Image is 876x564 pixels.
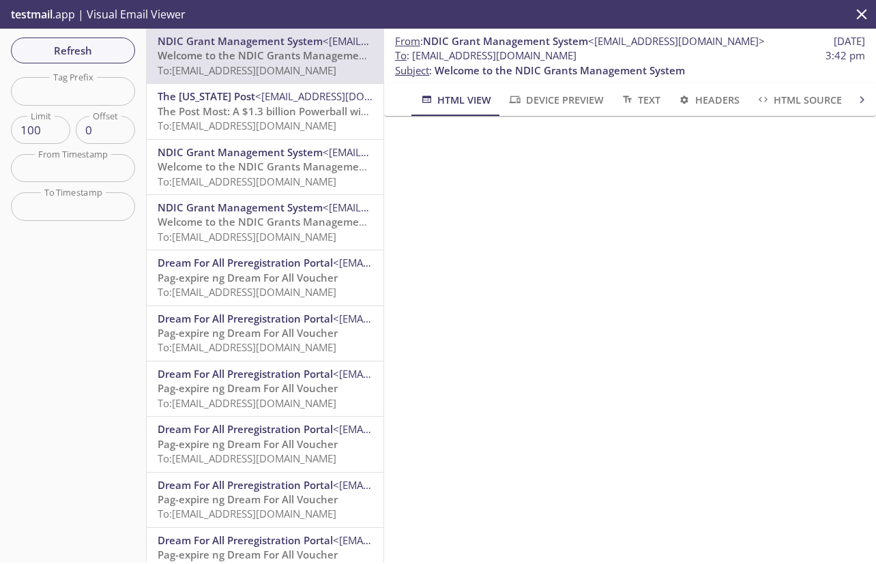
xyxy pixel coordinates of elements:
div: Dream For All Preregistration Portal<[EMAIL_ADDRESS][DOMAIN_NAME]>Pag-expire ng Dream For All Vou... [147,306,383,361]
span: The [US_STATE] Post [158,89,255,103]
span: NDIC Grant Management System [158,201,323,214]
span: Pag-expire ng Dream For All Voucher [158,381,338,395]
span: NDIC Grant Management System [158,34,323,48]
span: <[EMAIL_ADDRESS][DOMAIN_NAME]> [333,367,510,381]
span: Dream For All Preregistration Portal [158,312,333,325]
div: Dream For All Preregistration Portal<[EMAIL_ADDRESS][DOMAIN_NAME]>Pag-expire ng Dream For All Vou... [147,417,383,471]
span: Pag-expire ng Dream For All Voucher [158,492,338,506]
span: <[EMAIL_ADDRESS][DOMAIN_NAME]> [255,89,432,103]
span: [DATE] [834,34,865,48]
span: Device Preview [508,91,603,108]
span: To: [EMAIL_ADDRESS][DOMAIN_NAME] [158,451,336,465]
span: Pag-expire ng Dream For All Voucher [158,271,338,284]
div: Dream For All Preregistration Portal<[EMAIL_ADDRESS][DOMAIN_NAME]>Pag-expire ng Dream For All Vou... [147,361,383,416]
span: To [395,48,407,62]
span: <[EMAIL_ADDRESS][DOMAIN_NAME]> [323,201,499,214]
span: <[EMAIL_ADDRESS][DOMAIN_NAME]> [323,145,499,159]
span: NDIC Grant Management System [423,34,588,48]
span: <[EMAIL_ADDRESS][DOMAIN_NAME]> [333,256,510,269]
div: NDIC Grant Management System<[EMAIL_ADDRESS][DOMAIN_NAME]>Welcome to the NDIC Grants Management S... [147,29,383,83]
span: Headers [677,91,739,108]
span: Dream For All Preregistration Portal [158,256,333,269]
span: To: [EMAIL_ADDRESS][DOMAIN_NAME] [158,340,336,354]
span: HTML View [420,91,491,108]
span: Welcome to the NDIC Grants Management System [158,48,408,62]
span: NDIC Grant Management System [158,145,323,159]
button: Refresh [11,38,135,63]
span: Welcome to the NDIC Grants Management System [435,63,685,77]
span: Refresh [22,42,124,59]
span: To: [EMAIL_ADDRESS][DOMAIN_NAME] [158,507,336,520]
span: Welcome to the NDIC Grants Management System [158,160,408,173]
span: HTML Source [756,91,842,108]
span: Dream For All Preregistration Portal [158,478,333,492]
span: From [395,34,420,48]
span: Welcome to the NDIC Grants Management System [158,215,408,228]
span: <[EMAIL_ADDRESS][DOMAIN_NAME]> [333,422,510,436]
span: 3:42 pm [826,48,865,63]
span: Dream For All Preregistration Portal [158,533,333,547]
span: <[EMAIL_ADDRESS][DOMAIN_NAME]> [333,312,510,325]
div: NDIC Grant Management System<[EMAIL_ADDRESS][DOMAIN_NAME]>Welcome to the NDIC Grants Management S... [147,195,383,250]
span: Dream For All Preregistration Portal [158,422,333,436]
span: To: [EMAIL_ADDRESS][DOMAIN_NAME] [158,285,336,299]
span: Subject [395,63,429,77]
span: : [395,34,765,48]
span: : [EMAIL_ADDRESS][DOMAIN_NAME] [395,48,576,63]
span: To: [EMAIL_ADDRESS][DOMAIN_NAME] [158,119,336,132]
span: Pag-expire ng Dream For All Voucher [158,548,338,561]
span: testmail [11,7,53,22]
div: NDIC Grant Management System<[EMAIL_ADDRESS][DOMAIN_NAME]>Welcome to the NDIC Grants Management S... [147,140,383,194]
span: <[EMAIL_ADDRESS][DOMAIN_NAME]> [333,533,510,547]
div: Dream For All Preregistration Portal<[EMAIL_ADDRESS][DOMAIN_NAME]>Pag-expire ng Dream For All Vou... [147,250,383,305]
span: The Post Most: A $1.3 billion Powerball win sounds life-changing. Here’s the catch. [158,104,560,118]
span: <[EMAIL_ADDRESS][DOMAIN_NAME]> [323,34,499,48]
p: : [395,48,865,78]
span: To: [EMAIL_ADDRESS][DOMAIN_NAME] [158,63,336,77]
span: To: [EMAIL_ADDRESS][DOMAIN_NAME] [158,175,336,188]
span: <[EMAIL_ADDRESS][DOMAIN_NAME]> [333,478,510,492]
span: Text [620,91,660,108]
span: To: [EMAIL_ADDRESS][DOMAIN_NAME] [158,230,336,243]
span: Pag-expire ng Dream For All Voucher [158,437,338,451]
div: Dream For All Preregistration Portal<[EMAIL_ADDRESS][DOMAIN_NAME]>Pag-expire ng Dream For All Vou... [147,473,383,527]
span: <[EMAIL_ADDRESS][DOMAIN_NAME]> [588,34,765,48]
div: The [US_STATE] Post<[EMAIL_ADDRESS][DOMAIN_NAME]>The Post Most: A $1.3 billion Powerball win soun... [147,84,383,138]
span: To: [EMAIL_ADDRESS][DOMAIN_NAME] [158,396,336,410]
span: Pag-expire ng Dream For All Voucher [158,326,338,340]
span: Dream For All Preregistration Portal [158,367,333,381]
